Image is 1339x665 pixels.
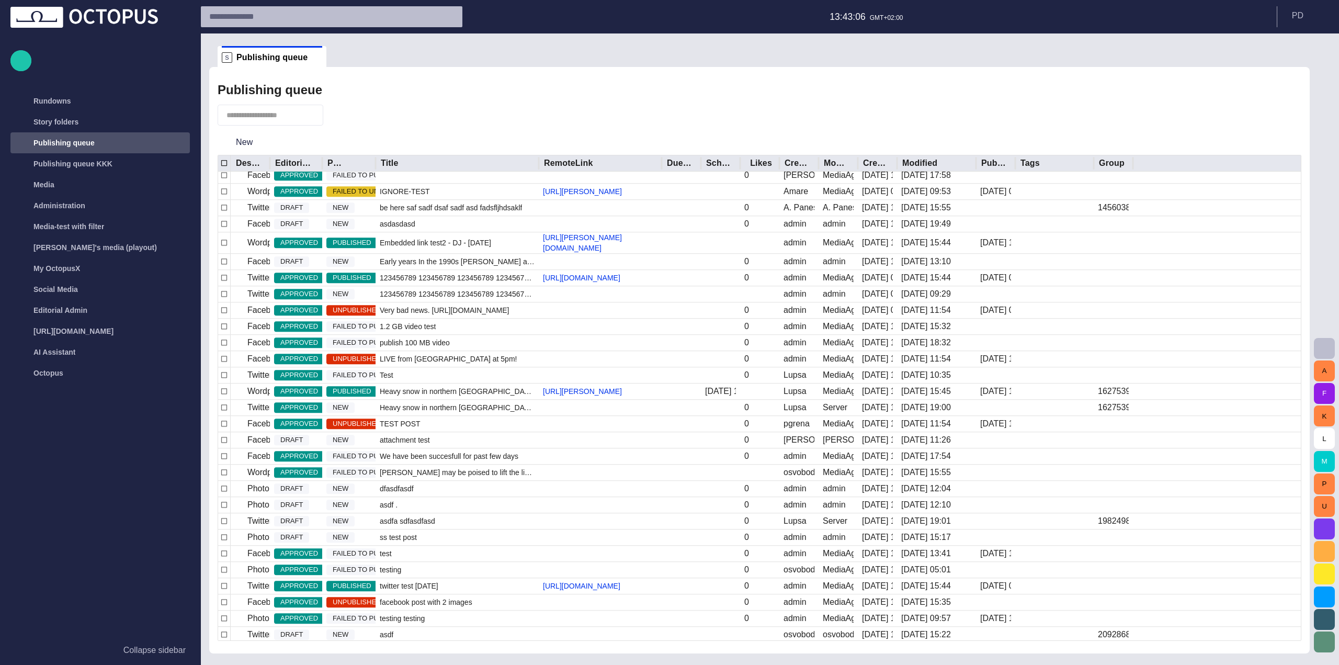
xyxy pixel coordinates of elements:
div: Lupsa [784,369,807,381]
a: [URL][PERSON_NAME][DOMAIN_NAME] [539,232,662,253]
p: My OctopusX [33,263,80,274]
p: Photo test [247,499,285,511]
div: 3/9/2020 15:22 [862,629,893,640]
span: FAILED TO PUBLISH [326,370,404,381]
span: PUBLISHED [326,273,378,284]
span: Test [380,370,393,380]
span: PUBLISHED [326,238,378,249]
div: MediaAgent [823,321,854,332]
button: U [1314,496,1335,517]
div: admin [823,532,846,543]
span: DRAFT [274,219,309,230]
div: 1/3/2018 14:30 [862,237,893,249]
div: 4/6/2018 15:32 [901,321,951,332]
div: 12/4/2018 15:54 [862,467,893,478]
span: 123456789 123456789 123456789 123456789 123456789 123456789 [380,289,535,299]
div: 10/29/2018 17:54 [901,450,951,462]
div: MediaAgent [823,564,854,576]
div: 1/15/2019 12:09 [862,499,893,511]
div: admin [784,321,807,332]
div: 0 [744,548,749,559]
p: Twitter [247,401,272,414]
div: 1/3/2018 14:28 [862,218,893,230]
div: 6/5/2018 11:21 [862,418,893,430]
div: 0 [744,321,749,332]
p: Story folders [33,117,78,127]
div: 0 [744,499,749,511]
div: 0 [744,256,749,267]
span: FAILED TO PUBLISH [326,468,404,478]
span: NEW [326,500,355,511]
div: 1/18/2019 12:30 [862,515,893,527]
div: 1/15/2019 12:10 [901,499,951,511]
button: Collapse sidebar [10,640,190,661]
button: M [1314,451,1335,472]
div: 3/14/2018 09:31 [862,305,893,316]
p: Media-test with filter [33,221,104,232]
p: Photo test [247,482,285,495]
div: 4/20/2018 15:16 [862,353,893,365]
p: Facebook [247,169,284,182]
div: osvoboda [823,629,854,640]
div: 5/31/2019 16:11 [862,580,893,592]
p: Facebook [247,450,284,463]
div: Title [381,158,399,168]
div: 7/24/2019 13:25 [862,613,893,624]
div: osvoboda [784,629,814,640]
span: Heavy snow in northern Japan [380,386,535,397]
div: 1/22/2019 19:01 [901,515,951,527]
div: 6/7/2018 10:57 [862,434,893,446]
span: APPROVED [274,322,324,332]
div: 0 [744,580,749,592]
p: Facebook [247,434,284,446]
a: [URL][DOMAIN_NAME] [539,273,625,283]
div: admin [784,353,807,365]
span: NEW [326,257,355,267]
p: Collapse sidebar [123,644,186,657]
span: APPROVED [274,468,324,478]
div: 1/30/2019 15:17 [901,532,951,543]
div: admin [823,499,846,511]
div: 1456038301 [1098,202,1129,213]
p: [PERSON_NAME]'s media (playout) [33,242,157,253]
div: 4/21/2020 09:53 [901,186,951,197]
div: Server [823,515,847,527]
span: NEW [326,289,355,300]
div: 5/16/2018 10:35 [862,369,893,381]
a: [URL][DOMAIN_NAME] [539,581,625,591]
p: Facebook [247,218,284,230]
div: admin [823,483,846,494]
span: DRAFT [274,500,309,511]
p: Octopus [33,368,63,378]
div: MediaAgent [823,548,854,559]
div: 1627539102 [1098,402,1129,413]
p: 13:43:06 [830,10,866,24]
div: AI Assistant [10,342,190,363]
div: MediaAgent [823,237,854,249]
div: Scheduled [706,158,732,168]
span: APPROVED [274,370,324,381]
button: F [1314,383,1335,404]
span: APPROVED [274,306,324,316]
span: NEW [326,219,355,230]
span: Very bad news. https://edition.cnn.com/2018/03/14/health/ste [380,305,509,315]
button: P [1314,474,1335,494]
div: 0 [744,515,749,527]
span: be here saf sadf dsaf sadf asd fadsfljhdsaklf [380,202,522,213]
div: MediaAgent [823,353,854,365]
a: [URL][PERSON_NAME] [539,186,626,197]
div: Media [10,174,190,195]
div: 7/23/2019 15:35 [901,596,951,608]
span: APPROVED [274,338,324,348]
div: 0 [744,218,749,230]
p: Wordpress Reunion [247,466,321,479]
div: MediaAgent [823,580,854,592]
div: 2/4/2019 13:40 [980,548,1011,559]
button: A [1314,360,1335,381]
div: 5/16/2018 10:35 [901,369,951,381]
span: UNPUBLISHED [326,354,387,365]
button: L [1314,428,1335,449]
span: Publishing queue [236,52,308,63]
div: admin [784,288,807,300]
div: 0 [744,353,749,365]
